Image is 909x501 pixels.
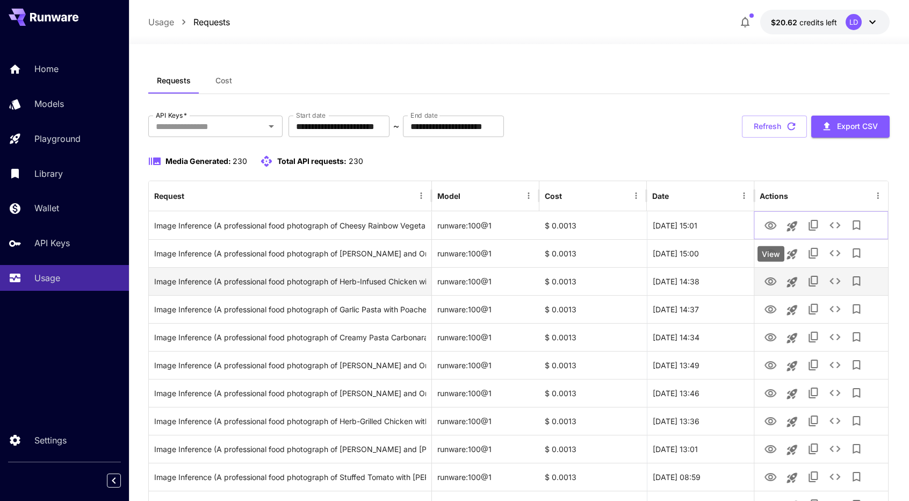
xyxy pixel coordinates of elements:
div: $ 0.0013 [539,379,647,407]
label: Start date [296,111,326,120]
p: Library [34,167,63,180]
p: API Keys [34,237,70,249]
button: Copy TaskUUID [803,410,824,432]
button: Refresh [742,116,807,138]
div: Click to copy prompt [154,380,426,407]
button: Add to library [846,298,867,320]
button: Copy TaskUUID [803,270,824,292]
button: View [760,298,781,320]
button: View [760,410,781,432]
button: Menu [870,188,885,203]
div: 30 Sep, 2025 15:01 [647,211,754,239]
span: Total API requests: [277,156,347,166]
div: runware:100@1 [432,239,539,267]
nav: breadcrumb [148,16,230,28]
div: Click to copy prompt [154,463,426,491]
div: runware:100@1 [432,407,539,435]
span: Media Generated: [165,156,231,166]
a: Requests [193,16,230,28]
button: See details [824,298,846,320]
div: Click to copy prompt [154,296,426,323]
button: View [760,466,781,488]
span: Cost [215,76,232,85]
div: $ 0.0013 [539,295,647,323]
button: Sort [563,188,578,203]
div: 30 Sep, 2025 14:38 [647,267,754,295]
button: See details [824,270,846,292]
div: $ 0.0013 [539,463,647,491]
span: Requests [157,76,191,85]
div: Click to copy prompt [154,268,426,295]
button: Add to library [846,242,867,264]
div: 30 Sep, 2025 13:01 [647,435,754,463]
button: Launch in playground [781,271,803,293]
button: Launch in playground [781,355,803,377]
p: Playground [34,132,81,145]
div: 30 Sep, 2025 14:37 [647,295,754,323]
button: View [760,326,781,348]
div: $ 0.0013 [539,407,647,435]
button: Open [264,119,279,134]
button: Collapse sidebar [107,474,121,488]
button: Export CSV [811,116,890,138]
button: See details [824,466,846,488]
div: runware:100@1 [432,323,539,351]
div: 30 Sep, 2025 13:49 [647,351,754,379]
button: See details [824,242,846,264]
div: runware:100@1 [432,295,539,323]
div: Click to copy prompt [154,240,426,267]
button: Launch in playground [781,216,803,237]
button: Copy TaskUUID [803,466,824,488]
button: Add to library [846,438,867,460]
button: See details [824,326,846,348]
div: runware:100@1 [432,351,539,379]
p: Models [34,97,64,110]
span: 230 [349,156,363,166]
button: Add to library [846,214,867,236]
p: Settings [34,434,67,447]
div: $ 0.0013 [539,351,647,379]
button: View [760,214,781,236]
button: Sort [185,188,200,203]
button: Sort [461,188,477,203]
div: Collapse sidebar [115,471,129,490]
div: Click to copy prompt [154,407,426,435]
div: LD [846,14,862,30]
button: See details [824,354,846,376]
button: Menu [737,188,752,203]
button: Launch in playground [781,299,803,321]
button: Copy TaskUUID [803,354,824,376]
div: Cost [545,191,562,201]
button: Copy TaskUUID [803,214,824,236]
button: Launch in playground [781,411,803,433]
div: Date [652,191,669,201]
div: Actions [760,191,788,201]
div: 30 Sep, 2025 13:46 [647,379,754,407]
div: 30 Sep, 2025 13:36 [647,407,754,435]
div: $20.6186 [771,17,837,28]
div: $ 0.0013 [539,239,647,267]
button: View [760,242,781,264]
div: Click to copy prompt [154,212,426,239]
button: View [760,270,781,292]
button: Copy TaskUUID [803,326,824,348]
button: View [760,438,781,460]
div: $ 0.0013 [539,211,647,239]
button: View [760,354,781,376]
div: runware:100@1 [432,211,539,239]
button: Add to library [846,326,867,348]
div: $ 0.0013 [539,435,647,463]
button: Add to library [846,410,867,432]
button: Launch in playground [781,467,803,489]
button: Add to library [846,382,867,404]
p: Home [34,62,59,75]
div: runware:100@1 [432,379,539,407]
button: $20.6186LD [760,10,890,34]
button: Copy TaskUUID [803,382,824,404]
div: runware:100@1 [432,435,539,463]
div: $ 0.0013 [539,323,647,351]
div: 30 Sep, 2025 14:34 [647,323,754,351]
div: 30 Sep, 2025 08:59 [647,463,754,491]
span: credits left [799,18,837,27]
